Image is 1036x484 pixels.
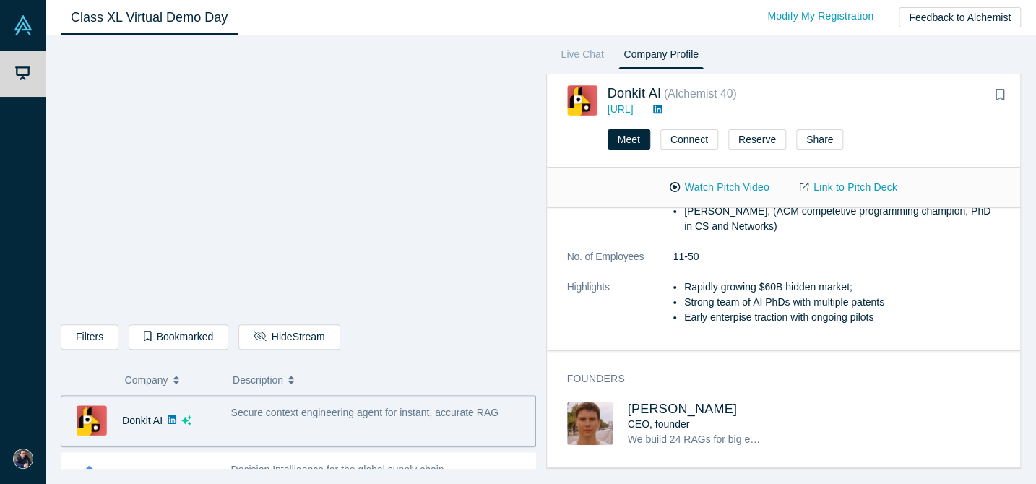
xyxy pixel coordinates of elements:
[785,175,912,200] a: Link to Pitch Deck
[608,103,634,115] a: [URL]
[567,85,597,116] img: Donkit AI's Logo
[13,449,33,469] img: Daisuke Minamide's Account
[655,175,785,200] button: Watch Pitch Video
[752,4,889,29] a: Modify My Registration
[628,418,690,430] span: CEO, founder
[728,129,786,150] button: Reserve
[129,324,228,350] button: Bookmarked
[990,85,1010,105] button: Bookmark
[567,402,613,445] img: Mikhail Baklanov's Profile Image
[673,249,1001,264] dd: 11-50
[238,324,340,350] button: HideStream
[628,402,738,416] a: [PERSON_NAME]
[233,365,283,395] span: Description
[61,47,535,314] iframe: Alchemist Class XL Demo Day: Vault
[567,371,980,386] h3: Founders
[567,249,673,280] dt: No. of Employees
[125,365,168,395] span: Company
[664,87,737,100] small: ( Alchemist 40 )
[125,365,218,395] button: Company
[608,129,650,150] button: Meet
[796,129,843,150] button: Share
[684,204,1000,234] li: [PERSON_NAME], (ACM competetive programming champion, PhD in CS and Networks)
[567,280,673,340] dt: Highlights
[231,464,447,475] span: Decision Intelligence for the global supply chain.
[684,310,1000,325] li: Early enterpise traction with ongoing pilots
[660,129,718,150] button: Connect
[608,86,661,100] a: Donkit AI
[899,7,1021,27] button: Feedback to Alchemist
[233,365,526,395] button: Description
[556,46,609,69] a: Live Chat
[181,415,191,425] svg: dsa ai sparkles
[122,415,163,426] a: Donkit AI
[61,1,238,35] a: Class XL Virtual Demo Day
[684,280,1000,295] li: Rapidly growing $60B hidden market;
[618,46,703,69] a: Company Profile
[77,405,107,436] img: Donkit AI's Logo
[13,15,33,35] img: Alchemist Vault Logo
[231,407,498,418] span: Secure context engineering agent for instant, accurate RAG
[61,324,118,350] button: Filters
[684,295,1000,310] li: Strong team of AI PhDs with multiple patents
